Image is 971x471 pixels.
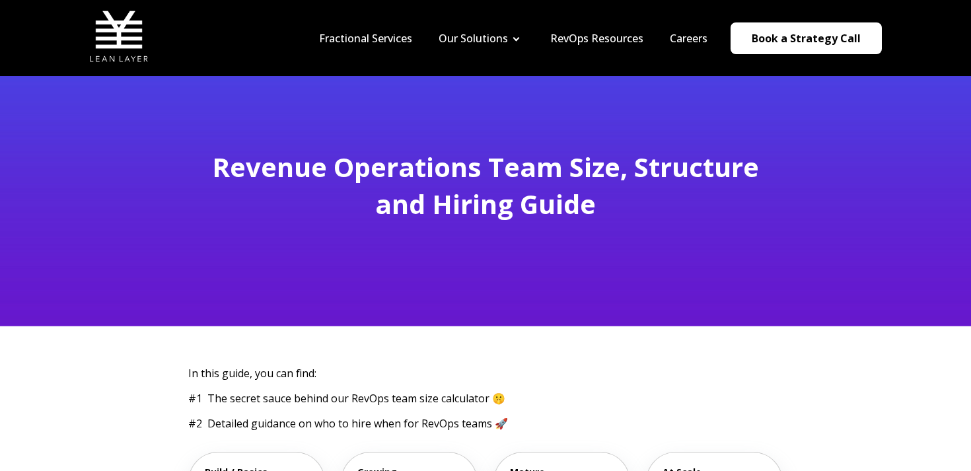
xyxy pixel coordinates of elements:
[670,31,707,46] a: Careers
[188,391,505,406] span: #1 The secret sauce behind our RevOps team size calculator 🤫
[439,31,508,46] a: Our Solutions
[731,22,882,54] a: Book a Strategy Call
[212,149,759,222] span: Revenue Operations Team Size, Structure and Hiring Guide
[550,31,643,46] a: RevOps Resources
[319,31,412,46] a: Fractional Services
[89,7,149,66] img: Lean Layer Logo
[188,366,316,380] span: In this guide, you can find:
[306,31,721,46] div: Navigation Menu
[188,416,508,431] span: #2 Detailed guidance on who to hire when for RevOps teams 🚀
